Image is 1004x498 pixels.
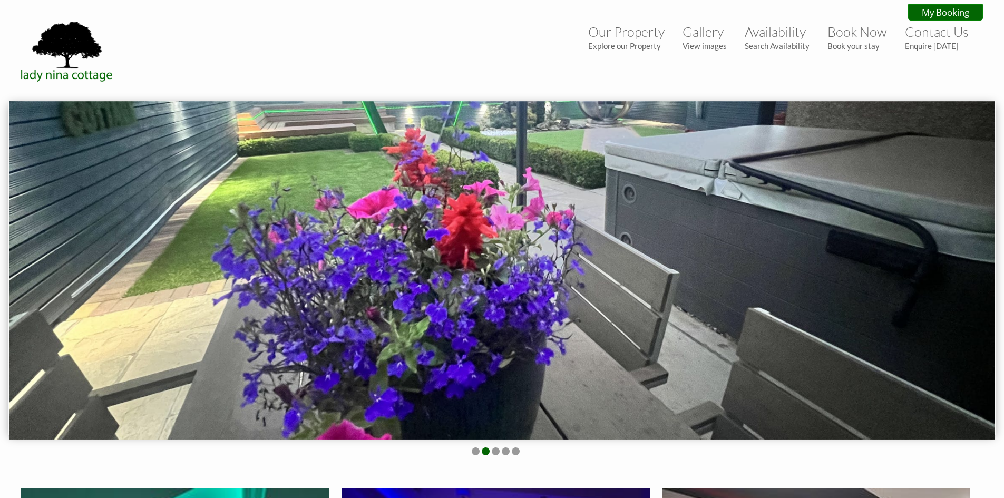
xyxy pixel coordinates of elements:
img: Lady Nina Cottage [15,19,120,83]
a: Contact UsEnquire [DATE] [905,24,969,51]
a: My Booking [908,4,983,21]
a: AvailabilitySearch Availability [745,24,810,51]
small: Explore our Property [588,41,665,51]
small: Book your stay [827,41,887,51]
small: Search Availability [745,41,810,51]
a: Our PropertyExplore our Property [588,24,665,51]
small: Enquire [DATE] [905,41,969,51]
a: Book NowBook your stay [827,24,887,51]
a: GalleryView images [683,24,727,51]
small: View images [683,41,727,51]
